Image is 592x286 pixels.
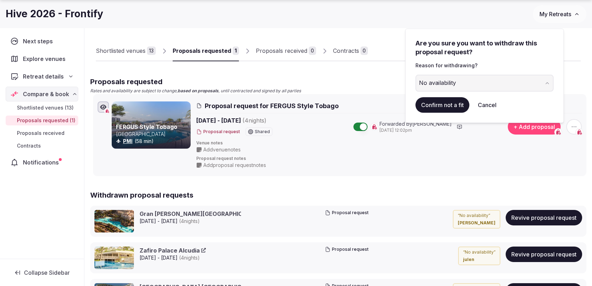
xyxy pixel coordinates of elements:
div: Shortlisted venues [96,46,146,55]
button: Proposal request [325,210,369,216]
div: Contracts [333,46,359,55]
a: Proposals received [6,128,78,138]
p: Reason for withdrawing? [415,62,554,69]
button: My Retreats [533,5,586,23]
a: Zafiro Palace Alcudia [140,247,206,254]
a: Contracts [6,141,78,151]
p: “ No availability ” [463,249,495,255]
div: 0 [309,46,316,55]
button: Revive proposal request [506,210,582,225]
a: Proposals received0 [256,41,316,61]
span: Next steps [23,37,56,45]
div: (58 min) [116,138,189,145]
h1: Hive 2026 - Frontify [6,7,103,21]
span: [DATE] 12:02pm [380,128,452,133]
div: Proposals received [256,46,307,55]
span: ( 4 night s ) [179,255,200,261]
span: Proposal request notes [196,156,582,162]
a: Gran [PERSON_NAME][GEOGRAPHIC_DATA][PERSON_NAME] [140,210,317,218]
a: Shortlisted venues (13) [6,103,78,113]
span: Contracts [17,142,41,149]
button: Confirm not a fit [415,97,469,113]
a: Proposals requested (1) [6,116,78,125]
span: [DATE] - [DATE] [140,218,241,225]
img: Zafiro Palace Alcudia cover photo [94,247,134,269]
p: Rates and availability are subject to change, , until contracted and signed by all parties [90,88,586,94]
div: 1 [233,46,239,55]
span: Add venue notes [203,146,241,153]
a: PMI [123,138,132,144]
button: Cancel [472,97,502,113]
span: Venue notes [196,140,582,146]
div: 13 [147,46,156,55]
a: Proposals requested1 [173,41,239,61]
span: My Retreats [539,11,571,18]
img: Gran Melia Palacio de Isora cover photo [94,210,134,232]
span: Retreat details [23,72,64,81]
span: ( 4 night s ) [179,218,200,224]
a: Next steps [6,34,78,49]
span: [DATE] - [DATE] [140,254,206,261]
span: Collapse Sidebar [24,269,70,276]
a: Notifications [6,155,78,170]
span: Explore venues [23,55,68,63]
p: “ No availability ” [458,213,495,219]
a: FERGUS Style Tobago [116,123,177,130]
span: Shortlisted venues (13) [17,104,74,111]
h2: Proposals requested [90,77,586,87]
button: + Add proposal [508,119,561,135]
h3: Are you sure you want to withdraw this proposal request? [415,39,554,56]
strong: based on proposals [178,88,218,93]
cite: [PERSON_NAME] [458,220,495,226]
span: Add proposal request notes [203,162,266,169]
span: Proposals received [17,130,64,137]
button: Proposal request [196,129,240,135]
span: Proposal request for FERGUS Style Tobago [205,101,339,110]
span: [DATE] - [DATE] [196,116,320,125]
span: Compare & book [23,90,69,98]
span: Forwarded by [PERSON_NAME] [380,120,452,128]
span: Notifications [23,158,62,167]
a: Explore venues [6,51,78,66]
a: Shortlisted venues13 [96,41,156,61]
div: 0 [360,46,368,55]
p: [GEOGRAPHIC_DATA] [116,131,189,138]
button: Proposal request [325,247,369,253]
cite: julen [463,257,495,263]
div: No availability [419,79,456,87]
span: Shared [255,130,270,134]
span: ( 4 night s ) [242,117,266,124]
h2: Withdrawn proposal requests [90,190,586,200]
button: Collapse Sidebar [6,265,78,280]
span: Proposals requested (1) [17,117,75,124]
a: Contracts0 [333,41,368,61]
button: Revive proposal request [506,247,582,262]
div: Proposals requested [173,46,231,55]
